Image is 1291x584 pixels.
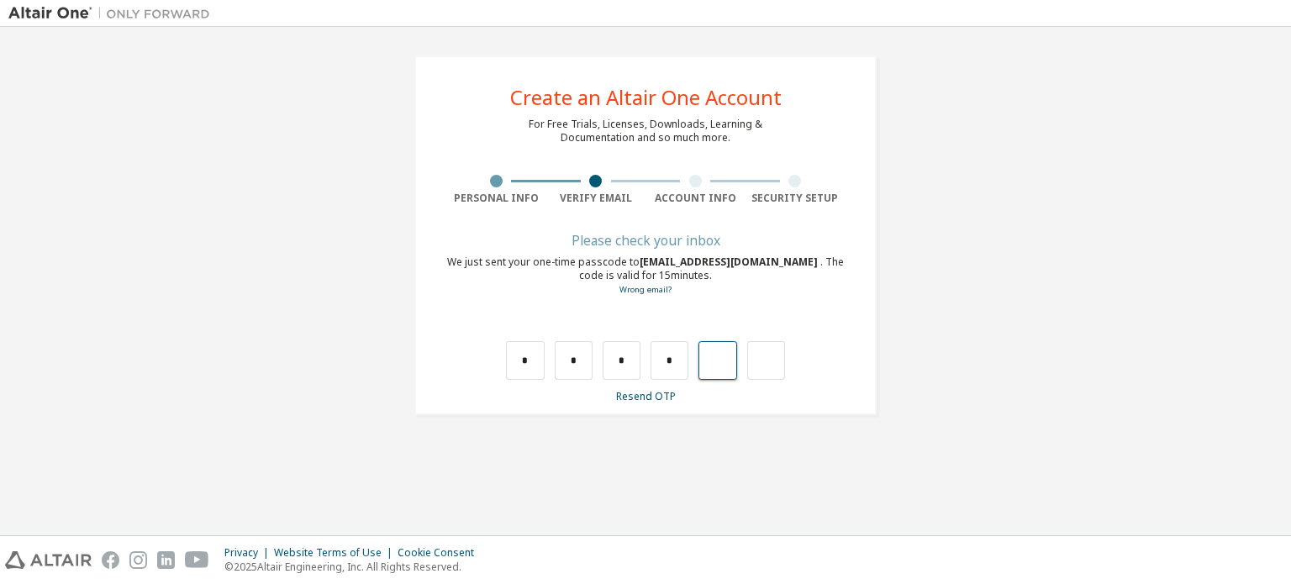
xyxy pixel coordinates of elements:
img: instagram.svg [129,551,147,569]
img: Altair One [8,5,219,22]
img: facebook.svg [102,551,119,569]
div: Cookie Consent [398,546,484,560]
div: Account Info [645,192,746,205]
div: Create an Altair One Account [510,87,782,108]
div: For Free Trials, Licenses, Downloads, Learning & Documentation and so much more. [529,118,762,145]
img: linkedin.svg [157,551,175,569]
div: Website Terms of Use [274,546,398,560]
a: Resend OTP [616,389,676,403]
span: [EMAIL_ADDRESS][DOMAIN_NAME] [640,255,820,269]
img: youtube.svg [185,551,209,569]
div: Personal Info [446,192,546,205]
div: Please check your inbox [446,235,845,245]
div: Privacy [224,546,274,560]
p: © 2025 Altair Engineering, Inc. All Rights Reserved. [224,560,484,574]
div: We just sent your one-time passcode to . The code is valid for 15 minutes. [446,255,845,297]
div: Verify Email [546,192,646,205]
a: Go back to the registration form [619,284,672,295]
img: altair_logo.svg [5,551,92,569]
div: Security Setup [746,192,846,205]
